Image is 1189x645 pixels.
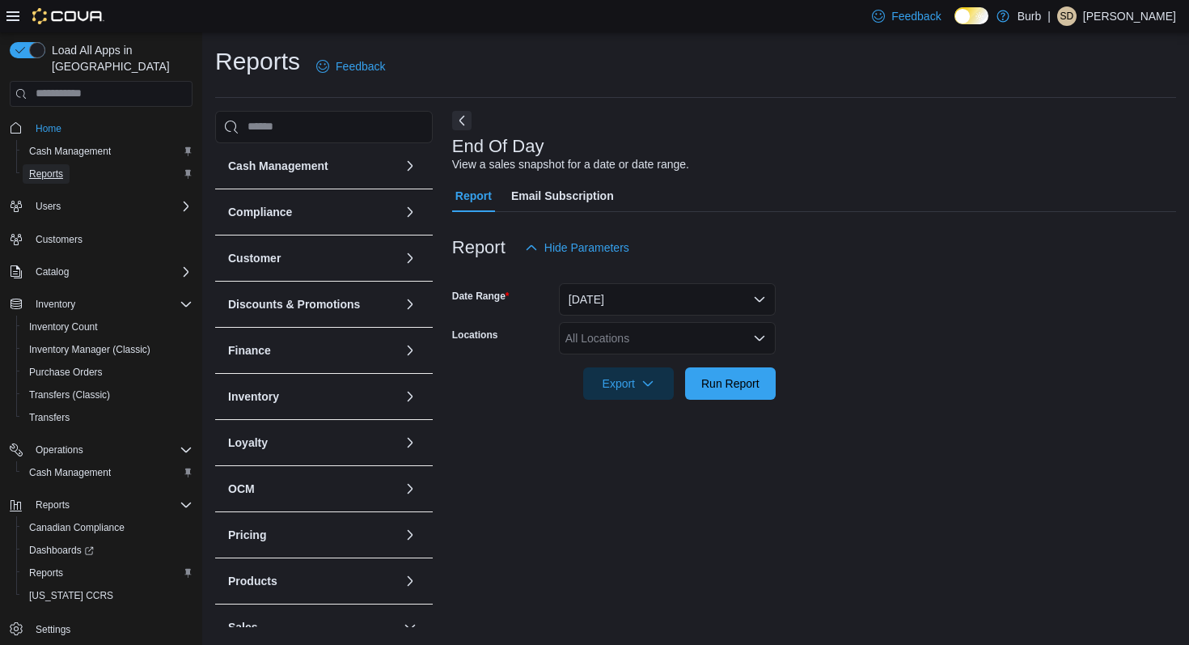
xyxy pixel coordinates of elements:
[228,573,397,589] button: Products
[511,180,614,212] span: Email Subscription
[36,298,75,311] span: Inventory
[228,435,397,451] button: Loyalty
[228,481,397,497] button: OCM
[29,295,82,314] button: Inventory
[29,521,125,534] span: Canadian Compliance
[583,367,674,400] button: Export
[23,463,117,482] a: Cash Management
[455,180,492,212] span: Report
[29,343,150,356] span: Inventory Manager (Classic)
[23,541,193,560] span: Dashboards
[23,586,193,605] span: Washington CCRS
[23,541,100,560] a: Dashboards
[16,516,199,539] button: Canadian Compliance
[29,388,110,401] span: Transfers (Classic)
[400,617,420,637] button: Sales
[685,367,776,400] button: Run Report
[400,156,420,176] button: Cash Management
[228,250,281,266] h3: Customer
[228,342,397,359] button: Finance
[29,440,193,460] span: Operations
[228,435,268,451] h3: Loyalty
[228,204,292,220] h3: Compliance
[29,145,111,158] span: Cash Management
[29,229,193,249] span: Customers
[29,320,98,333] span: Inventory Count
[36,443,83,456] span: Operations
[23,317,104,337] a: Inventory Count
[29,197,67,216] button: Users
[452,238,506,257] h3: Report
[228,158,397,174] button: Cash Management
[23,408,76,427] a: Transfers
[228,342,271,359] h3: Finance
[954,7,988,24] input: Dark Mode
[23,586,120,605] a: [US_STATE] CCRS
[29,230,89,249] a: Customers
[228,204,397,220] button: Compliance
[29,168,63,180] span: Reports
[1018,6,1042,26] p: Burb
[16,338,199,361] button: Inventory Manager (Classic)
[29,262,75,282] button: Catalog
[16,562,199,584] button: Reports
[32,8,104,24] img: Cova
[400,202,420,222] button: Compliance
[16,406,199,429] button: Transfers
[3,195,199,218] button: Users
[16,316,199,338] button: Inventory Count
[29,544,94,557] span: Dashboards
[29,589,113,602] span: [US_STATE] CCRS
[23,518,131,537] a: Canadian Compliance
[29,295,193,314] span: Inventory
[16,163,199,185] button: Reports
[228,527,397,543] button: Pricing
[452,137,544,156] h3: End Of Day
[544,240,629,256] span: Hide Parameters
[1060,6,1074,26] span: SD
[29,366,103,379] span: Purchase Orders
[593,367,664,400] span: Export
[3,617,199,640] button: Settings
[228,250,397,266] button: Customer
[400,525,420,545] button: Pricing
[3,494,199,516] button: Reports
[228,619,397,635] button: Sales
[29,197,193,216] span: Users
[23,385,116,405] a: Transfers (Classic)
[23,164,70,184] a: Reports
[36,122,61,135] span: Home
[753,332,766,345] button: Open list of options
[452,329,498,342] label: Locations
[400,571,420,591] button: Products
[400,433,420,452] button: Loyalty
[23,463,193,482] span: Cash Management
[23,563,193,583] span: Reports
[36,233,83,246] span: Customers
[29,620,77,639] a: Settings
[228,158,328,174] h3: Cash Management
[29,119,68,138] a: Home
[23,340,193,359] span: Inventory Manager (Classic)
[23,408,193,427] span: Transfers
[452,111,472,130] button: Next
[3,261,199,283] button: Catalog
[954,24,955,25] span: Dark Mode
[23,142,117,161] a: Cash Management
[891,8,941,24] span: Feedback
[1083,6,1176,26] p: [PERSON_NAME]
[36,200,61,213] span: Users
[23,164,193,184] span: Reports
[29,495,76,515] button: Reports
[701,376,760,392] span: Run Report
[29,440,90,460] button: Operations
[228,619,258,635] h3: Sales
[23,363,193,382] span: Purchase Orders
[36,265,69,278] span: Catalog
[452,290,510,303] label: Date Range
[36,499,70,511] span: Reports
[29,495,193,515] span: Reports
[16,384,199,406] button: Transfers (Classic)
[228,573,277,589] h3: Products
[16,361,199,384] button: Purchase Orders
